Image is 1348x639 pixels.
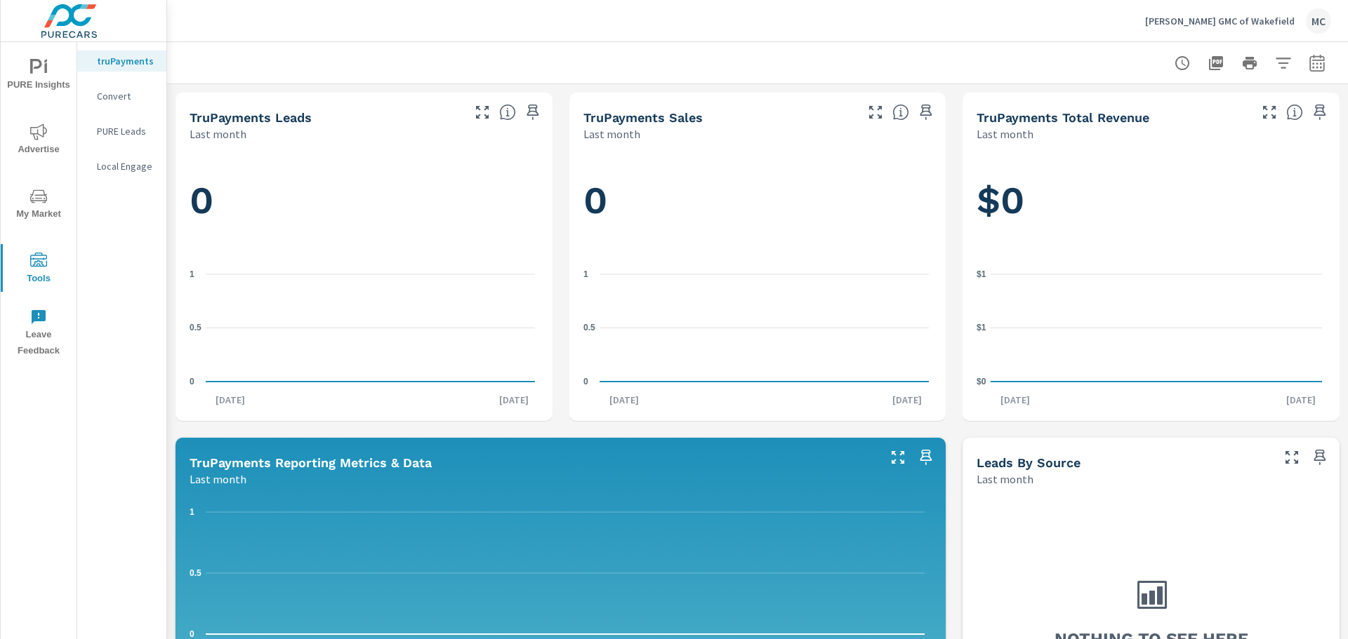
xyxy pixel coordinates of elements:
p: Last month [190,471,246,487]
text: 1 [190,507,194,517]
text: 0 [190,377,194,386]
p: [DATE] [883,393,932,407]
p: Last month [977,126,1033,142]
span: The number of truPayments leads. [499,104,516,121]
h5: truPayments Total Revenue [977,110,1149,125]
p: [PERSON_NAME] GMC of Wakefield [1145,15,1295,27]
div: PURE Leads [77,121,166,142]
text: $1 [977,323,986,332]
p: [DATE] [600,393,649,407]
span: Total revenue from sales matched to a truPayments lead. [Source: This data is sourced from the de... [1286,104,1303,121]
div: Convert [77,86,166,107]
h5: truPayments Sales [583,110,703,125]
text: 1 [190,269,194,279]
p: Last month [190,126,246,142]
span: Tools [5,253,72,287]
span: Save this to your personalized report [915,101,937,123]
button: Make Fullscreen [887,446,909,469]
button: Make Fullscreen [1281,446,1303,469]
text: 0.5 [190,568,201,578]
p: Last month [583,126,640,142]
span: Advertise [5,123,72,158]
p: [DATE] [206,393,255,407]
text: 0.5 [190,323,201,332]
p: [DATE] [1276,393,1326,407]
p: PURE Leads [97,124,155,138]
span: PURE Insights [5,59,72,93]
div: nav menu [1,42,77,365]
button: Make Fullscreen [1258,101,1281,123]
h5: truPayments Leads [190,110,312,125]
div: MC [1306,8,1331,34]
h5: truPayments Reporting Metrics & Data [190,455,432,470]
button: Apply Filters [1269,49,1297,77]
span: Save this to your personalized report [1309,101,1331,123]
button: "Export Report to PDF" [1202,49,1230,77]
h5: Leads By Source [977,455,1081,470]
text: $1 [977,269,986,279]
text: 1 [583,269,588,279]
span: Leave Feedback [5,309,72,359]
text: $0 [977,377,986,386]
p: Last month [977,471,1033,487]
p: [DATE] [991,393,1040,407]
button: Make Fullscreen [471,101,494,123]
button: Make Fullscreen [864,101,887,123]
h1: $0 [977,177,1326,224]
span: Number of sales matched to a truPayments lead. [Source: This data is sourced from the dealer's DM... [892,104,909,121]
span: My Market [5,188,72,222]
span: Save this to your personalized report [1309,446,1331,469]
text: 0 [583,377,588,386]
button: Print Report [1236,49,1264,77]
div: truPayments [77,51,166,72]
span: Save this to your personalized report [522,101,544,123]
text: 0 [190,629,194,639]
span: Save this to your personalized report [915,446,937,469]
p: Local Engage [97,159,155,173]
div: Local Engage [77,156,166,177]
h1: 0 [583,177,932,224]
p: [DATE] [489,393,538,407]
p: truPayments [97,54,155,68]
h1: 0 [190,177,538,224]
text: 0.5 [583,323,595,332]
button: Select Date Range [1303,49,1331,77]
p: Convert [97,89,155,103]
